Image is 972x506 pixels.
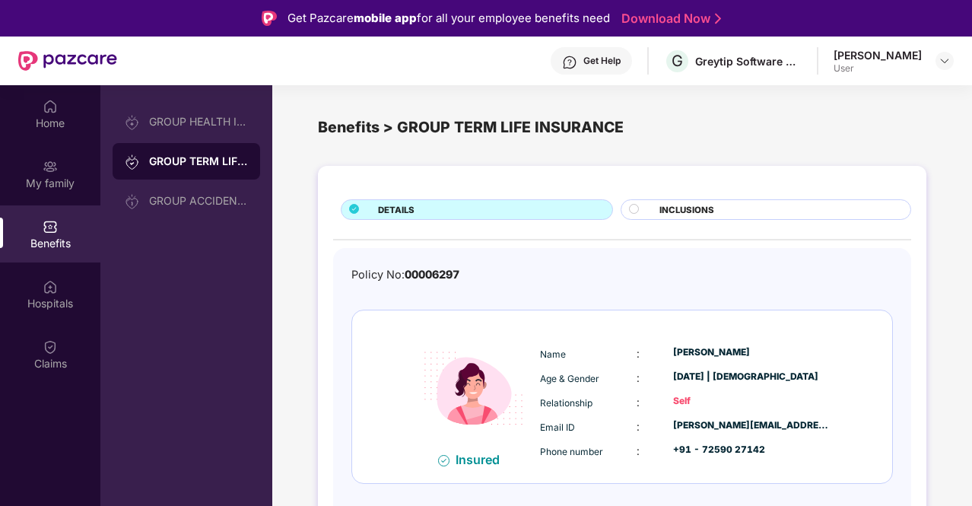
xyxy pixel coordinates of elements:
span: DETAILS [378,203,415,217]
span: : [637,396,640,409]
img: svg+xml;base64,PHN2ZyB3aWR0aD0iMjAiIGhlaWdodD0iMjAiIHZpZXdCb3g9IjAgMCAyMCAyMCIgZmlsbD0ibm9uZSIgeG... [125,115,140,130]
div: Get Help [583,55,621,67]
div: GROUP HEALTH INSURANCE [149,116,248,128]
span: : [637,444,640,457]
div: Insured [456,452,509,467]
img: Logo [262,11,277,26]
span: INCLUSIONS [659,203,714,217]
span: : [637,347,640,360]
span: Phone number [540,446,603,457]
div: +91 - 72590 27142 [673,443,830,457]
img: svg+xml;base64,PHN2ZyB3aWR0aD0iMjAiIGhlaWdodD0iMjAiIHZpZXdCb3g9IjAgMCAyMCAyMCIgZmlsbD0ibm9uZSIgeG... [125,194,140,209]
div: Self [673,394,830,409]
div: User [834,62,922,75]
div: [DATE] | [DEMOGRAPHIC_DATA] [673,370,830,384]
span: : [637,420,640,433]
span: Age & Gender [540,373,599,384]
div: Greytip Software Private Limited [695,54,802,68]
strong: mobile app [354,11,417,25]
img: svg+xml;base64,PHN2ZyB3aWR0aD0iMjAiIGhlaWdodD0iMjAiIHZpZXdCb3g9IjAgMCAyMCAyMCIgZmlsbD0ibm9uZSIgeG... [125,154,140,170]
span: Name [540,348,566,360]
div: [PERSON_NAME] [673,345,830,360]
div: Policy No: [351,266,459,284]
img: svg+xml;base64,PHN2ZyB4bWxucz0iaHR0cDovL3d3dy53My5vcmcvMjAwMC9zdmciIHdpZHRoPSIxNiIgaGVpZ2h0PSIxNi... [438,455,449,466]
a: Download Now [621,11,716,27]
img: Stroke [715,11,721,27]
div: [PERSON_NAME][EMAIL_ADDRESS][PERSON_NAME][DOMAIN_NAME] [673,418,830,433]
img: svg+xml;base64,PHN2ZyBpZD0iSGVscC0zMngzMiIgeG1sbnM9Imh0dHA6Ly93d3cudzMub3JnLzIwMDAvc3ZnIiB3aWR0aD... [562,55,577,70]
span: 00006297 [405,268,459,281]
span: G [672,52,683,70]
span: Relationship [540,397,592,409]
div: Benefits > GROUP TERM LIFE INSURANCE [318,116,926,139]
div: [PERSON_NAME] [834,48,922,62]
img: svg+xml;base64,PHN2ZyBpZD0iQ2xhaW0iIHhtbG5zPSJodHRwOi8vd3d3LnczLm9yZy8yMDAwL3N2ZyIgd2lkdGg9IjIwIi... [43,339,58,355]
span: Email ID [540,422,575,433]
div: Get Pazcare for all your employee benefits need [287,9,610,27]
img: svg+xml;base64,PHN2ZyBpZD0iSG9zcGl0YWxzIiB4bWxucz0iaHR0cDovL3d3dy53My5vcmcvMjAwMC9zdmciIHdpZHRoPS... [43,279,58,294]
div: GROUP TERM LIFE INSURANCE [149,154,248,169]
img: svg+xml;base64,PHN2ZyBpZD0iSG9tZSIgeG1sbnM9Imh0dHA6Ly93d3cudzMub3JnLzIwMDAvc3ZnIiB3aWR0aD0iMjAiIG... [43,99,58,114]
img: icon [411,326,536,451]
img: svg+xml;base64,PHN2ZyB3aWR0aD0iMjAiIGhlaWdodD0iMjAiIHZpZXdCb3g9IjAgMCAyMCAyMCIgZmlsbD0ibm9uZSIgeG... [43,159,58,174]
img: svg+xml;base64,PHN2ZyBpZD0iQmVuZWZpdHMiIHhtbG5zPSJodHRwOi8vd3d3LnczLm9yZy8yMDAwL3N2ZyIgd2lkdGg9Ij... [43,219,58,234]
img: svg+xml;base64,PHN2ZyBpZD0iRHJvcGRvd24tMzJ4MzIiIHhtbG5zPSJodHRwOi8vd3d3LnczLm9yZy8yMDAwL3N2ZyIgd2... [939,55,951,67]
span: : [637,371,640,384]
img: New Pazcare Logo [18,51,117,71]
div: GROUP ACCIDENTAL INSURANCE [149,195,248,207]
